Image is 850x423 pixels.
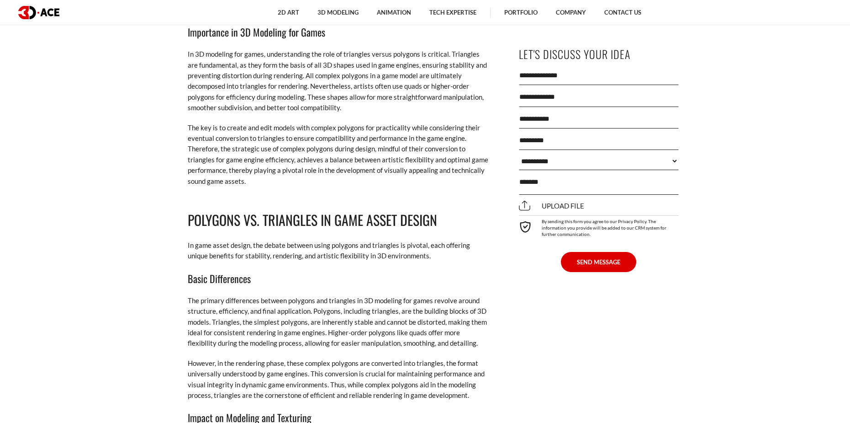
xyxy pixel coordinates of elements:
p: In game asset design, the debate between using polygons and triangles is pivotal, each offering u... [188,240,489,262]
button: SEND MESSAGE [561,252,636,272]
p: In 3D modeling for games, understanding the role of triangles versus polygons is critical. Triang... [188,49,489,113]
p: The primary differences between polygons and triangles in 3D modeling for games revolve around st... [188,295,489,349]
p: The key is to create and edit models with complex polygons for practicality while considering the... [188,123,489,187]
h2: Polygons vs. Triangles in Game Asset Design [188,209,489,231]
h3: Basic Differences [188,271,489,286]
span: Upload file [519,202,584,210]
div: By sending this form you agree to our Privacy Policy. The information you provide will be added t... [519,215,679,237]
p: However, in the rendering phase, these complex polygons are converted into triangles, the format ... [188,358,489,401]
h3: Importance in 3D Modeling for Games [188,24,489,40]
p: Let's Discuss Your Idea [519,44,679,64]
img: logo dark [18,6,59,19]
